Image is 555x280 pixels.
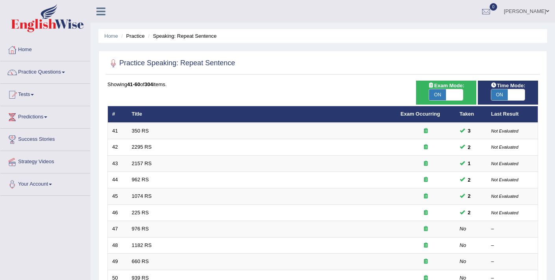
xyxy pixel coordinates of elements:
th: Last Result [487,106,538,123]
a: 2295 RS [132,144,152,150]
small: Not Evaluated [491,129,518,133]
li: Speaking: Repeat Sentence [146,32,216,40]
a: Practice Questions [0,61,90,81]
a: Predictions [0,106,90,126]
span: Exam Mode: [425,81,467,90]
h2: Practice Speaking: Repeat Sentence [107,57,235,69]
div: Exam occurring question [401,144,451,151]
a: 1074 RS [132,193,152,199]
a: Home [0,39,90,59]
div: – [491,242,534,249]
a: Home [104,33,118,39]
td: 41 [108,123,128,139]
span: You can still take this question [465,159,474,168]
a: 2157 RS [132,160,152,166]
td: 42 [108,139,128,156]
td: 47 [108,221,128,238]
td: 43 [108,155,128,172]
div: Showing of items. [107,81,538,88]
div: Exam occurring question [401,258,451,265]
a: 1182 RS [132,242,152,248]
a: Exam Occurring [401,111,440,117]
a: 225 RS [132,210,149,216]
td: 48 [108,237,128,254]
li: Practice [119,32,144,40]
a: Your Account [0,173,90,193]
small: Not Evaluated [491,194,518,199]
th: Taken [455,106,487,123]
span: You can still take this question [465,192,474,200]
em: No [460,242,466,248]
em: No [460,258,466,264]
div: Exam occurring question [401,193,451,200]
div: Exam occurring question [401,160,451,168]
div: – [491,225,534,233]
span: You can still take this question [465,176,474,184]
span: You can still take this question [465,127,474,135]
div: Exam occurring question [401,225,451,233]
small: Not Evaluated [491,210,518,215]
small: Not Evaluated [491,145,518,149]
div: Exam occurring question [401,176,451,184]
a: Tests [0,84,90,103]
div: Exam occurring question [401,242,451,249]
a: Strategy Videos [0,151,90,171]
span: You can still take this question [465,143,474,151]
div: Exam occurring question [401,209,451,217]
th: # [108,106,128,123]
div: Show exams occurring in exams [416,81,476,105]
a: 660 RS [132,258,149,264]
th: Title [128,106,396,123]
div: – [491,258,534,265]
a: 962 RS [132,177,149,182]
small: Not Evaluated [491,177,518,182]
a: 350 RS [132,128,149,134]
td: 46 [108,204,128,221]
b: 41-60 [127,81,140,87]
td: 44 [108,172,128,188]
div: Exam occurring question [401,127,451,135]
span: You can still take this question [465,208,474,217]
b: 304 [144,81,153,87]
span: ON [429,89,446,100]
span: 0 [490,3,498,11]
td: 49 [108,254,128,270]
a: 976 RS [132,226,149,232]
td: 45 [108,188,128,205]
a: Success Stories [0,129,90,148]
small: Not Evaluated [491,161,518,166]
span: ON [491,89,508,100]
span: Time Mode: [488,81,529,90]
em: No [460,226,466,232]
